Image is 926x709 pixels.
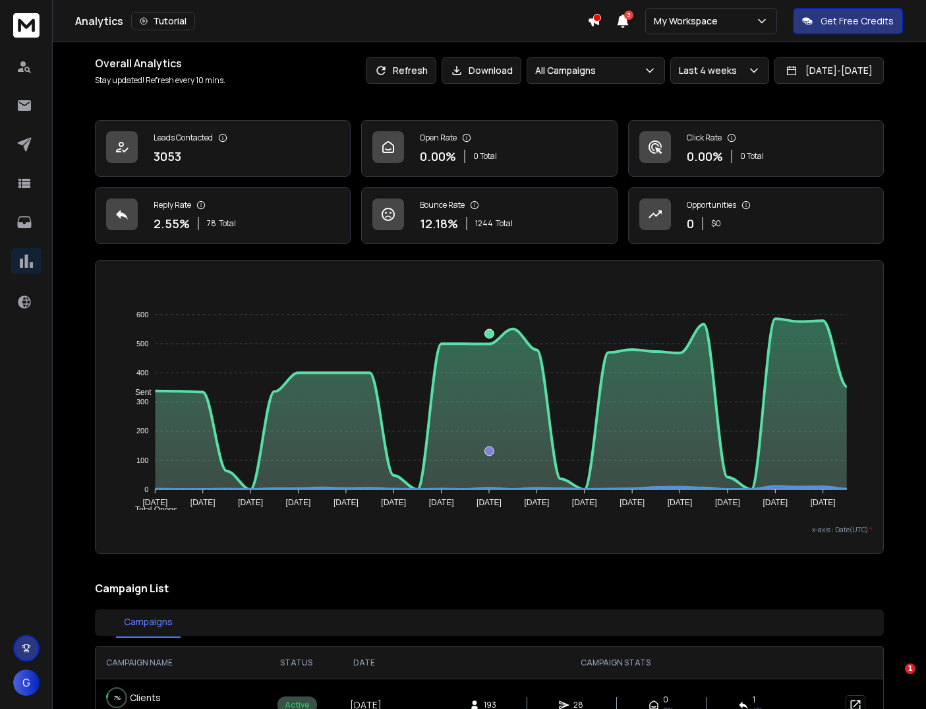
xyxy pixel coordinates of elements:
button: [DATE]-[DATE] [774,57,884,84]
a: Click Rate0.00%0 Total [628,120,884,177]
th: DATE [333,647,396,679]
p: Refresh [393,64,428,77]
button: G [13,669,40,696]
p: Last 4 weeks [679,64,742,77]
tspan: [DATE] [811,498,836,507]
tspan: 600 [136,311,148,319]
p: 3053 [154,147,181,166]
p: 7 % [113,691,121,704]
p: Download [469,64,513,77]
tspan: 0 [144,485,148,493]
button: Download [442,57,521,84]
span: Total [219,218,236,229]
tspan: [DATE] [190,498,216,507]
tspan: 100 [136,456,148,464]
tspan: 500 [136,340,148,348]
div: Analytics [75,12,587,30]
p: Bounce Rate [420,200,465,210]
button: Get Free Credits [793,8,903,34]
tspan: [DATE] [333,498,359,507]
button: Tutorial [131,12,195,30]
p: 12.18 % [420,214,458,233]
tspan: [DATE] [620,498,645,507]
span: Total [496,218,513,229]
p: Reply Rate [154,200,191,210]
p: My Workspace [654,15,723,28]
p: 2.55 % [154,214,190,233]
span: Sent [125,388,152,397]
p: 0.00 % [420,147,456,166]
span: 3 [624,11,633,20]
tspan: 200 [136,427,148,435]
tspan: [DATE] [763,498,788,507]
a: Reply Rate2.55%78Total [95,187,351,244]
h1: Overall Analytics [95,55,225,71]
tspan: [DATE] [381,498,406,507]
tspan: [DATE] [477,498,502,507]
p: 0 Total [473,151,497,162]
tspan: 400 [136,369,148,377]
span: 1244 [475,218,493,229]
tspan: [DATE] [668,498,693,507]
p: Click Rate [687,133,722,143]
tspan: 300 [136,398,148,406]
tspan: [DATE] [572,498,597,507]
tspan: [DATE] [525,498,550,507]
th: CAMPAIGN NAME [96,647,260,679]
p: 0 [687,214,694,233]
a: Bounce Rate12.18%1244Total [361,187,617,244]
a: Open Rate0.00%0 Total [361,120,617,177]
p: x-axis : Date(UTC) [106,525,873,535]
p: Leads Contacted [154,133,213,143]
tspan: [DATE] [286,498,311,507]
tspan: [DATE] [429,498,454,507]
p: $ 0 [711,218,721,229]
button: Campaigns [116,607,181,638]
a: Leads Contacted3053 [95,120,351,177]
p: Get Free Credits [821,15,894,28]
p: 0.00 % [687,147,723,166]
a: Opportunities0$0 [628,187,884,244]
tspan: [DATE] [238,498,263,507]
span: 1 [753,694,755,705]
tspan: [DATE] [143,498,168,507]
p: Opportunities [687,200,736,210]
tspan: [DATE] [715,498,740,507]
th: CAMPAIGN STATS [396,647,835,679]
span: 1 [905,663,915,674]
span: 0 [663,694,668,705]
p: 0 Total [740,151,764,162]
p: All Campaigns [535,64,601,77]
span: 78 [207,218,216,229]
th: STATUS [260,647,333,679]
iframe: Intercom live chat [878,663,910,695]
p: Stay updated! Refresh every 10 mins. [95,75,225,86]
h2: Campaign List [95,580,884,596]
button: Refresh [366,57,436,84]
p: Open Rate [420,133,457,143]
span: Total Opens [125,505,177,514]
